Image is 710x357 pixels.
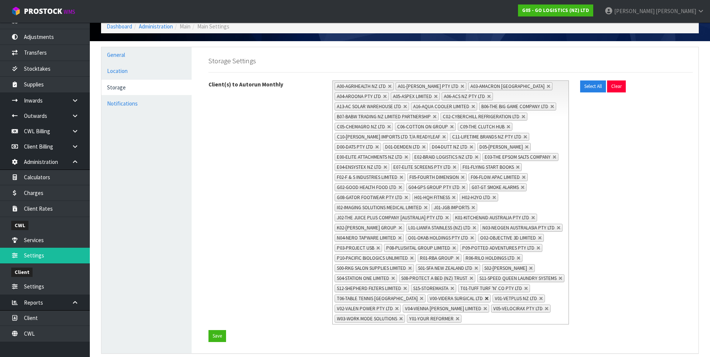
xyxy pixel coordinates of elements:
span: I02-IMAGING SOLUTIONS MEDICAL LIMITED [337,204,422,211]
button: Clear [607,80,626,92]
span: G08-GATOR FOOTWEAR PTY LTD [337,194,402,201]
span: K01-KITCHENAID AUSTRALIA PTY LTD [455,214,529,221]
h4: Storage Settings [208,57,693,65]
span: A16-AQUA COOLER LIMITED [413,103,469,110]
span: W03-WORK MODE SOLUTIONS [337,315,397,322]
span: G02-GOOD HEALTH FOOD LTD [337,184,396,190]
span: R01-RBA GROUP [420,255,454,261]
span: B06-THE BIG GAME COMPANY LTD [481,103,548,110]
span: V00-VIDERA SURGICAL LTD [430,295,483,302]
span: D00-DATS PTY LTD [337,144,373,150]
span: G07-GT SMOKE ALARMS [472,184,519,190]
span: [PERSON_NAME] [614,7,655,15]
span: R06-RILO HOLDINGS LTD [466,255,515,261]
span: N03-NEOGEN AUSTRALASIA PTY LTD [482,225,555,231]
span: A04-AROONA PTY LTD [337,93,381,100]
a: Administration [139,23,173,30]
span: F06-FLOW APAC LIMITED [471,174,520,180]
span: A01-[PERSON_NAME] PTY LTD [398,83,458,89]
span: S01-SFA NEW ZEALAND LTD [418,265,472,271]
span: E00-ELITE ATTACHMENTS NZ LTD [337,154,402,160]
span: E02-BRAID LOGISTICS NZ LTD [414,154,473,160]
span: Main [180,23,191,30]
a: General [101,47,192,62]
span: S11-SPEED QUEEN LAUNDRY SYSTEMS [479,275,557,281]
button: Save [208,330,226,342]
span: J02-THE JUICE PLUS COMPANY [AUSTRALIA] PTY LTD [337,214,443,221]
span: A03-AMACRON [GEOGRAPHIC_DATA] [470,83,545,89]
span: E07-ELITE SCREENS PTY LTD [393,164,451,170]
span: C09-THE CLUTCH HUB [460,123,505,130]
span: Y01-YOUR REFORMER [409,315,454,322]
small: WMS [64,8,75,15]
a: Location [101,63,192,79]
span: V04-VIENNA [PERSON_NAME] LIMITED [405,305,481,312]
span: ProStock [24,6,62,16]
span: H02-H2YO LTD [462,194,490,201]
span: [PERSON_NAME] [656,7,696,15]
span: K02-[PERSON_NAME] GROUP [337,225,396,231]
span: T01-TUFF TURF 'N' CO PTY LTD [460,285,522,292]
img: cube-alt.png [11,6,21,16]
span: S04-STATION ONE LIMITED [337,275,389,281]
span: S08-PROTECT A BED (NZ) TRUST [401,275,467,281]
span: CWL [11,221,28,230]
span: P09-POTTED ADVENTURES PTY LTD [462,245,534,251]
span: Client [11,268,33,277]
span: V05-VELOCIRAX PTY LTD [493,305,543,312]
span: A05-ASPEX LIMITED [393,93,432,100]
span: D05-[PERSON_NAME] [479,144,523,150]
span: C06-COTTON ON GROUP [397,123,448,130]
strong: G05 - GO LOGISTICS (NZ) LTD [522,7,589,13]
span: T06-TABLE TENNIS [GEOGRAPHIC_DATA] [337,295,418,302]
span: V02-VALEN POWER PTY LTD [337,305,393,312]
a: Notifications [101,96,192,111]
span: O01-OKAB HOLDINGS PTY LTD [408,235,468,241]
span: S00-RKG SALON SUPPLIES LIMITED [337,265,406,271]
span: E03-THE EPSOM SALTS COMPANY [485,154,551,160]
span: F05-FOURTH DIMENSION [409,174,459,180]
a: Storage [101,80,192,95]
span: E04-ENSYSTEX NZ LTD [337,164,381,170]
span: C10-[PERSON_NAME] IMPORTS LTD T/A READYLEAF [337,134,440,140]
span: B07-BABW TRADING NZ LIMITED PARTNERSHIP [337,113,431,120]
span: J01-JGB IMPORTS [434,204,469,211]
span: F02-F & S INDUSTRIES LIMITED [337,174,397,180]
span: G04-GPS GROUP PTY LTD [408,184,460,190]
span: C11-LIFETIME BRANDS NZ PTY LTD [452,134,521,140]
span: N04-NERO TAPWARE LIMITED [337,235,396,241]
span: A00-AGRIHEALTH NZ LTD [337,83,386,89]
span: L01-LIANFA STAINLESS (NZ) LTD [408,225,470,231]
span: P03-PROJECT USB [337,245,374,251]
span: H01-HQH FITNESS [414,194,450,201]
label: Client(s) to Autorun Monthly [203,80,327,88]
button: Select All [580,80,606,92]
span: S12-SHEPHERD FILTERS LIMITED [337,285,401,292]
a: G05 - GO LOGISTICS (NZ) LTD [518,4,593,16]
span: P08-PLUSVITAL GROUP LIMITED [386,245,450,251]
span: F01-FLYING START BOOKS [463,164,514,170]
span: S02-[PERSON_NAME] [484,265,527,271]
span: D01-DEMDEN LTD [385,144,420,150]
span: C05-CHEMAGRO NZ LTD [337,123,385,130]
span: C02-CYBERCHILL REFRIGERATION LTD [443,113,519,120]
span: S15-STOREMASTA [413,285,448,292]
span: D04-DUTT NZ LTD [432,144,467,150]
span: P10-PACIFIC BIOLOGICS UNLIMITED [337,255,408,261]
span: A13-AC SOLAR WAREHOUSE LTD [337,103,401,110]
span: Main Settings [197,23,229,30]
a: Dashboard [107,23,132,30]
span: A06-ACS NZ PTY LTD [444,93,485,100]
span: V01-VETPLUS NZ LTD [495,295,537,302]
span: O02-OBJECTIVE 3D LIMITED [480,235,536,241]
